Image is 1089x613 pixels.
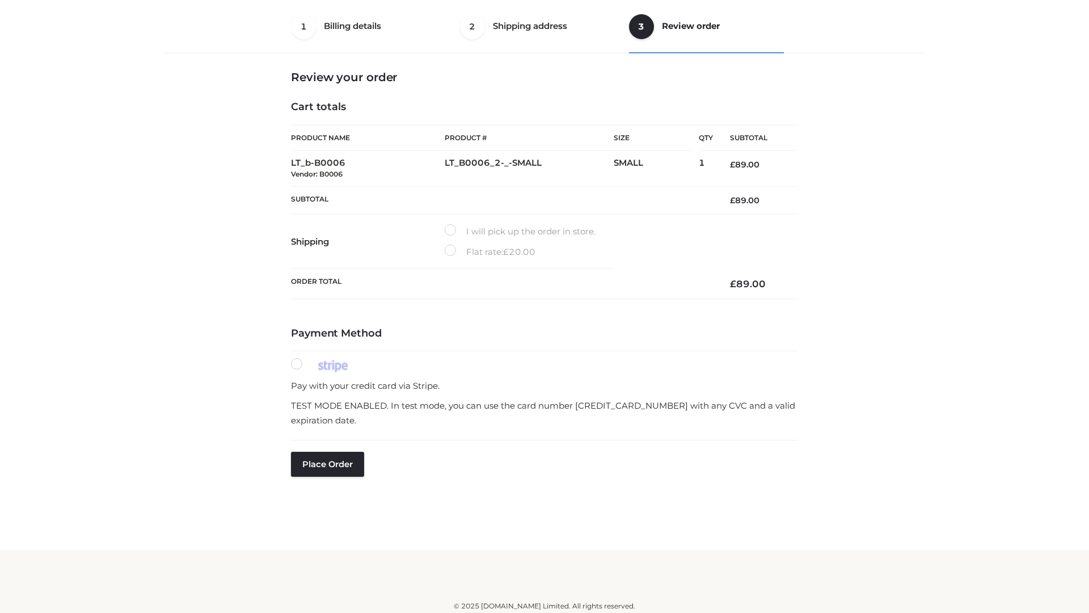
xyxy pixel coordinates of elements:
label: I will pick up the order in store. [445,224,596,239]
span: £ [503,246,509,257]
td: 1 [699,151,713,187]
bdi: 89.00 [730,278,766,289]
td: LT_b-B0006 [291,151,445,187]
p: TEST MODE ENABLED. In test mode, you can use the card number [CREDIT_CARD_NUMBER] with any CVC an... [291,398,798,427]
th: Product Name [291,125,445,151]
h4: Cart totals [291,101,798,114]
h4: Payment Method [291,328,798,340]
th: Subtotal [713,125,798,151]
td: SMALL [614,151,699,187]
p: Pay with your credit card via Stripe. [291,379,798,393]
bdi: 89.00 [730,195,759,205]
th: Product # [445,125,614,151]
button: Place order [291,452,364,477]
small: Vendor: B0006 [291,170,343,178]
th: Size [614,125,693,151]
span: £ [730,159,735,170]
span: £ [730,278,736,289]
th: Subtotal [291,186,713,214]
span: £ [730,195,735,205]
th: Order Total [291,269,713,299]
bdi: 89.00 [730,159,759,170]
td: LT_B0006_2-_-SMALL [445,151,614,187]
label: Flat rate: [445,245,535,259]
h3: Review your order [291,70,798,84]
bdi: 20.00 [503,246,535,257]
th: Shipping [291,215,445,269]
div: © 2025 [DOMAIN_NAME] Limited. All rights reserved. [168,601,921,612]
th: Qty [699,125,713,151]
